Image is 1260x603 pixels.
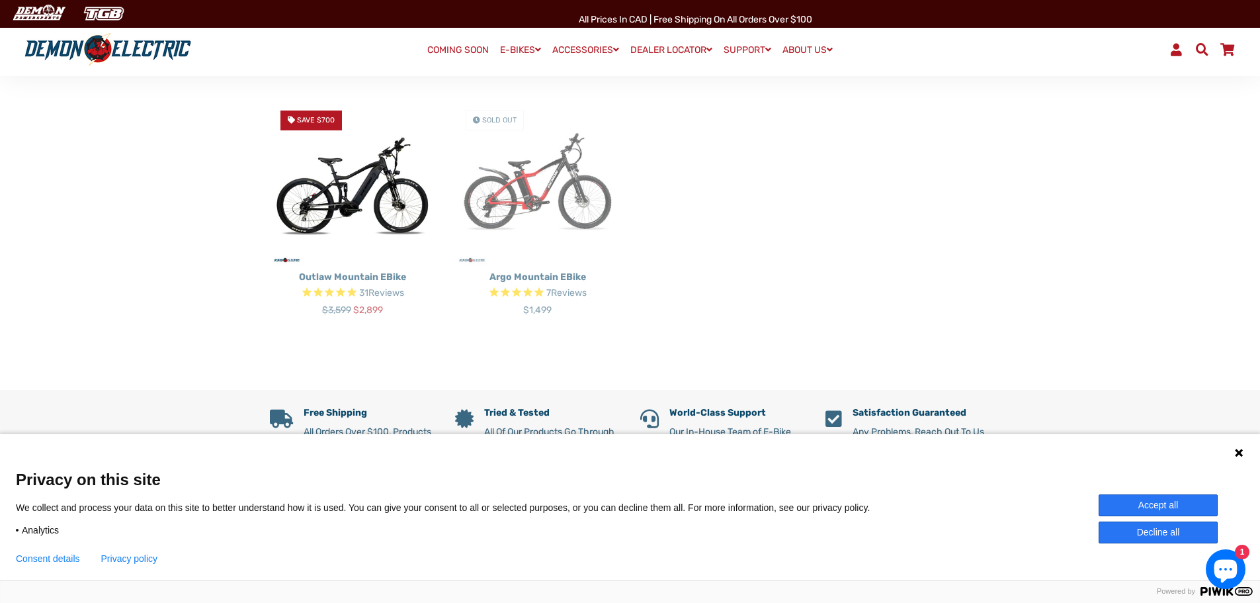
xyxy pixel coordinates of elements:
button: Decline all [1099,522,1218,543]
p: All Orders Over $100, Products Shipped Directly To You, We Cover The Cost [304,425,435,467]
span: $3,599 [322,304,351,316]
inbox-online-store-chat: Shopify online store chat [1202,549,1249,592]
a: Outlaw Mountain eBike Rated 4.8 out of 5 stars 31 reviews $3,599 $2,899 [270,265,435,317]
button: Accept all [1099,494,1218,516]
p: Outlaw Mountain eBike [270,270,435,284]
span: Privacy on this site [16,470,1244,489]
span: All Prices in CAD | Free shipping on all orders over $100 [579,14,812,25]
span: Save $700 [297,116,335,124]
p: Our In-House Team of E-Bike Experts Are Here To Help [669,425,806,453]
a: Argo Mountain eBike - Demon Electric Sold Out [455,100,620,265]
a: SUPPORT [719,40,776,60]
a: Argo Mountain eBike Rated 4.9 out of 5 stars 7 reviews $1,499 [455,265,620,317]
span: $1,499 [523,304,552,316]
p: Argo Mountain eBike [455,270,620,284]
span: Analytics [22,524,59,536]
h5: Tried & Tested [484,408,620,419]
a: ABOUT US [778,40,837,60]
span: Reviews [368,287,404,299]
a: Outlaw Mountain eBike - Demon Electric Save $700 [270,100,435,265]
span: Rated 4.8 out of 5 stars 31 reviews [270,286,435,301]
span: Sold Out [482,116,517,124]
span: $2,899 [353,304,383,316]
a: E-BIKES [495,40,546,60]
span: 7 reviews [546,287,587,299]
h5: Free Shipping [304,408,435,419]
p: Any Problems, Reach Out To Us & We'll Be Happy To Help [853,425,991,453]
h5: World-Class Support [669,408,806,419]
img: TGB Canada [77,3,131,24]
button: Consent details [16,553,80,564]
a: Privacy policy [101,553,158,564]
img: Argo Mountain eBike - Demon Electric [455,100,620,265]
img: Demon Electric logo [20,32,196,67]
span: Reviews [551,287,587,299]
img: Outlaw Mountain eBike - Demon Electric [270,100,435,265]
a: ACCESSORIES [548,40,624,60]
span: Rated 4.9 out of 5 stars 7 reviews [455,286,620,301]
span: 31 reviews [359,287,404,299]
a: DEALER LOCATOR [626,40,717,60]
img: Demon Electric [7,3,70,24]
p: We collect and process your data on this site to better understand how it is used. You can give y... [16,502,890,514]
h5: Satisfaction Guaranteed [853,408,991,419]
span: Powered by [1152,587,1200,596]
p: All Of Our Products Go Through Rigorous Performance Testing [484,425,620,453]
a: COMING SOON [423,41,493,60]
